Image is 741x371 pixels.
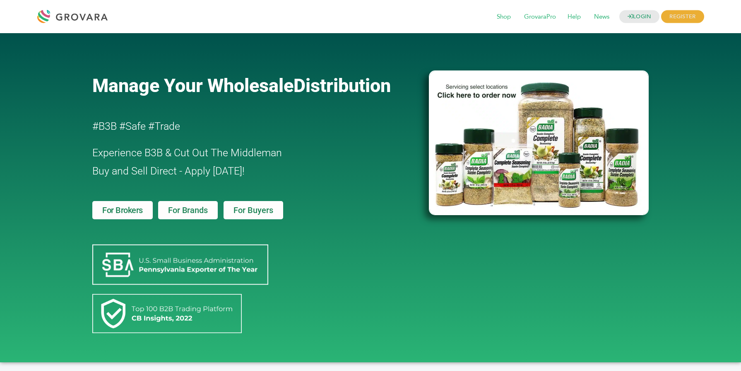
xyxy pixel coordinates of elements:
span: Help [562,9,587,25]
a: News [588,12,615,22]
span: Experience B3B & Cut Out The Middleman [92,147,282,159]
span: REGISTER [661,10,704,23]
span: Shop [491,9,517,25]
span: For Brokers [102,206,143,214]
a: Manage Your WholesaleDistribution [92,75,415,97]
span: GrovaraPro [518,9,562,25]
span: Distribution [294,75,391,97]
a: Help [562,12,587,22]
span: News [588,9,615,25]
span: Manage Your Wholesale [92,75,294,97]
a: LOGIN [619,10,660,23]
a: For Brands [158,201,217,219]
span: For Brands [168,206,207,214]
a: For Buyers [224,201,283,219]
span: For Buyers [233,206,273,214]
a: For Brokers [92,201,153,219]
h2: #B3B #Safe #Trade [92,117,381,136]
a: GrovaraPro [518,12,562,22]
span: Buy and Sell Direct - Apply [DATE]! [92,165,245,177]
a: Shop [491,12,517,22]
